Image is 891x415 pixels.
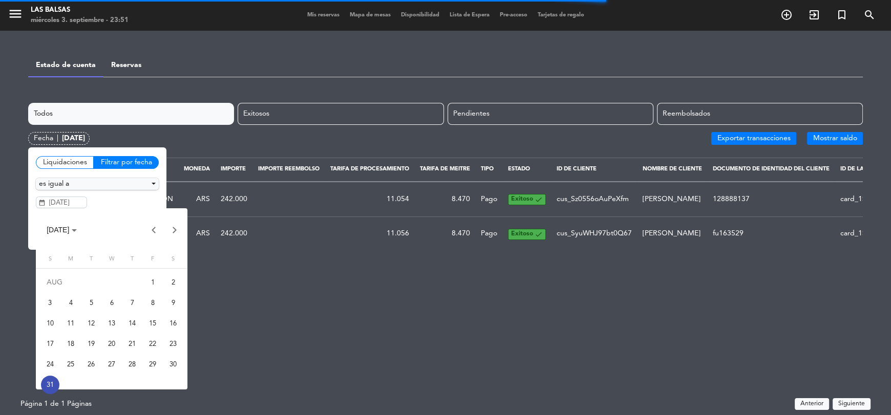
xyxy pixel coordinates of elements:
[163,255,183,268] th: Saturday
[82,314,100,333] div: 12
[101,313,122,334] td: August 13, 2025
[81,354,101,375] td: August 26, 2025
[143,294,162,312] div: 8
[164,355,182,374] div: 30
[40,313,60,334] td: August 10, 2025
[143,273,162,292] div: 1
[163,293,183,313] td: August 9, 2025
[82,294,100,312] div: 5
[38,220,85,240] button: Choose month and year
[102,294,121,312] div: 6
[101,255,122,268] th: Wednesday
[47,226,77,234] span: [DATE]
[122,293,142,313] td: August 7, 2025
[164,335,182,353] div: 23
[163,334,183,354] td: August 23, 2025
[102,335,121,353] div: 20
[164,220,185,240] button: Next month
[60,293,81,313] td: August 4, 2025
[123,355,141,374] div: 28
[60,334,81,354] td: August 18, 2025
[123,314,141,333] div: 14
[163,272,183,293] td: August 2, 2025
[143,314,162,333] div: 15
[40,272,142,293] td: AUG
[102,314,121,333] div: 13
[144,220,164,240] button: Previous month
[40,354,60,375] td: August 24, 2025
[164,294,182,312] div: 9
[142,293,163,313] td: August 8, 2025
[142,272,163,293] td: August 1, 2025
[122,354,142,375] td: August 28, 2025
[122,255,142,268] th: Thursday
[40,334,60,354] td: August 17, 2025
[60,354,81,375] td: August 25, 2025
[123,335,141,353] div: 21
[40,375,60,395] td: August 31, 2025
[122,334,142,354] td: August 21, 2025
[60,255,81,268] th: Monday
[41,314,59,333] div: 10
[61,314,80,333] div: 11
[122,313,142,334] td: August 14, 2025
[164,314,182,333] div: 16
[101,354,122,375] td: August 27, 2025
[41,355,59,374] div: 24
[143,335,162,353] div: 22
[81,255,101,268] th: Tuesday
[61,355,80,374] div: 25
[81,334,101,354] td: August 19, 2025
[143,355,162,374] div: 29
[81,293,101,313] td: August 5, 2025
[41,294,59,312] div: 3
[101,293,122,313] td: August 6, 2025
[40,255,60,268] th: Sunday
[142,334,163,354] td: August 22, 2025
[101,334,122,354] td: August 20, 2025
[61,294,80,312] div: 4
[61,335,80,353] div: 18
[82,355,100,374] div: 26
[102,355,121,374] div: 27
[142,313,163,334] td: August 15, 2025
[163,354,183,375] td: August 30, 2025
[163,313,183,334] td: August 16, 2025
[40,293,60,313] td: August 3, 2025
[60,313,81,334] td: August 11, 2025
[82,335,100,353] div: 19
[123,294,141,312] div: 7
[81,313,101,334] td: August 12, 2025
[142,255,163,268] th: Friday
[41,335,59,353] div: 17
[142,354,163,375] td: August 29, 2025
[164,273,182,292] div: 2
[41,376,59,394] div: 31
